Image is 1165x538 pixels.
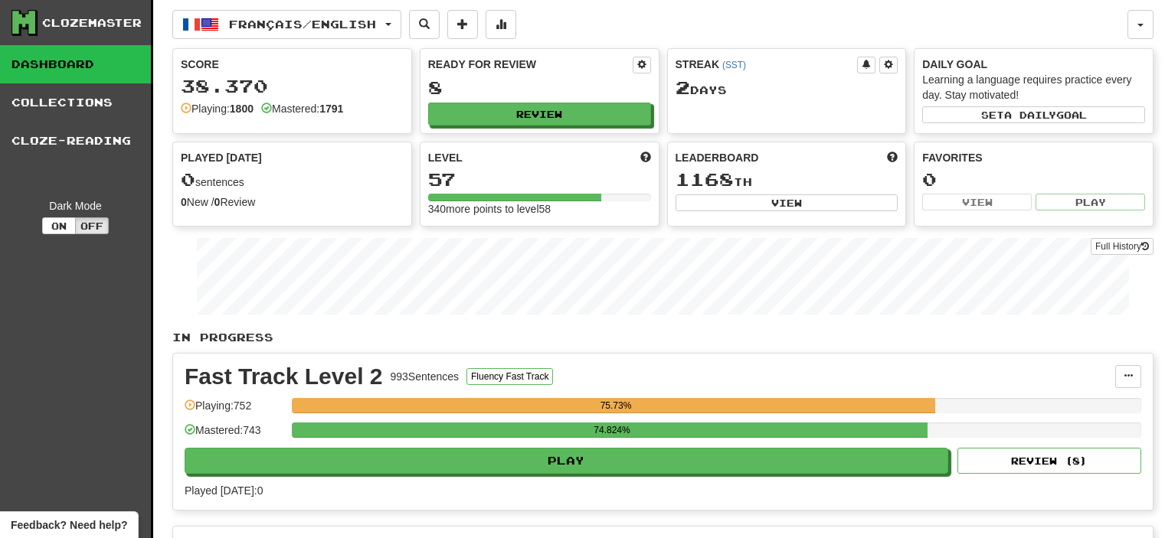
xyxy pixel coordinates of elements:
span: 2 [676,77,690,98]
span: 1168 [676,168,734,190]
div: 993 Sentences [391,369,460,384]
div: 8 [428,78,651,97]
div: Score [181,57,404,72]
div: Ready for Review [428,57,633,72]
div: sentences [181,170,404,190]
a: Full History [1091,238,1154,255]
span: Score more points to level up [640,150,651,165]
button: Add sentence to collection [447,10,478,39]
strong: 0 [181,196,187,208]
button: On [42,217,76,234]
button: Off [75,217,109,234]
p: In Progress [172,330,1154,345]
button: Review [428,103,651,126]
span: Open feedback widget [11,517,127,533]
strong: 1791 [319,103,343,115]
div: Favorites [922,150,1145,165]
div: Daily Goal [922,57,1145,72]
button: View [676,194,898,211]
button: Seta dailygoal [922,106,1145,123]
span: This week in points, UTC [887,150,898,165]
div: Day s [676,78,898,98]
div: 57 [428,170,651,189]
span: Leaderboard [676,150,759,165]
span: Level [428,150,463,165]
div: 75.73% [296,398,935,413]
div: Playing: [181,101,254,116]
button: Français/English [172,10,401,39]
div: Learning a language requires practice every day. Stay motivated! [922,72,1145,103]
div: Clozemaster [42,15,142,31]
strong: 1800 [230,103,254,115]
div: 340 more points to level 58 [428,201,651,217]
div: Playing: 752 [185,398,284,423]
div: Streak [676,57,858,72]
div: Fast Track Level 2 [185,365,383,388]
a: (SST) [722,60,746,70]
span: Played [DATE]: 0 [185,484,263,497]
button: View [922,194,1032,210]
span: Français / English [229,18,376,31]
button: Review (8) [957,448,1141,474]
strong: 0 [214,196,221,208]
button: Search sentences [409,10,440,39]
button: Play [1036,194,1145,210]
div: Mastered: 743 [185,422,284,448]
span: 0 [181,168,195,190]
div: Mastered: [261,101,343,116]
span: Played [DATE] [181,150,262,165]
div: 74.824% [296,422,928,438]
button: More stats [486,10,516,39]
div: 0 [922,170,1145,189]
div: th [676,170,898,190]
button: Fluency Fast Track [466,368,553,385]
div: Dark Mode [11,198,139,214]
button: Play [185,448,948,474]
span: a daily [1004,109,1056,120]
div: 38.370 [181,77,404,96]
div: New / Review [181,194,404,210]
